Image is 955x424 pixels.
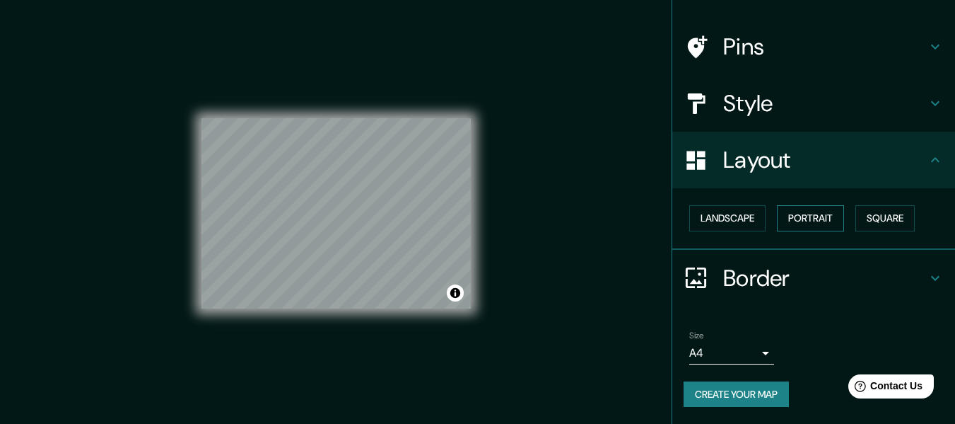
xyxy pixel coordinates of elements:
[689,342,774,365] div: A4
[672,75,955,132] div: Style
[723,89,927,118] h4: Style
[723,33,927,61] h4: Pins
[689,205,766,231] button: Landscape
[684,382,789,408] button: Create your map
[447,285,464,302] button: Toggle attribution
[672,250,955,306] div: Border
[723,264,927,292] h4: Border
[672,132,955,188] div: Layout
[777,205,844,231] button: Portrait
[723,146,927,174] h4: Layout
[201,118,471,309] canvas: Map
[829,369,939,408] iframe: Help widget launcher
[689,329,704,341] label: Size
[855,205,915,231] button: Square
[672,18,955,75] div: Pins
